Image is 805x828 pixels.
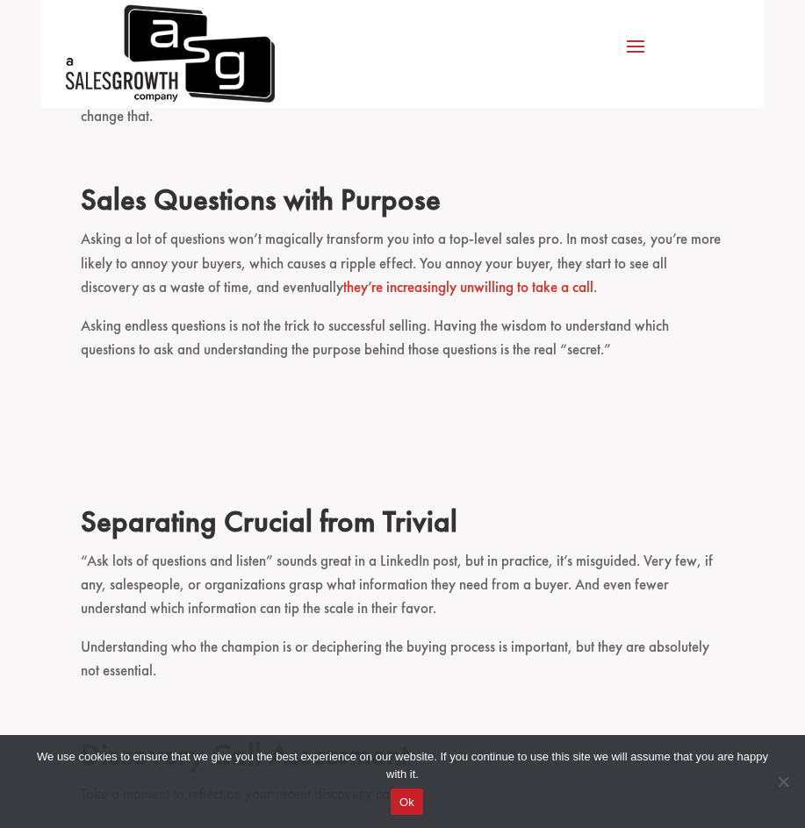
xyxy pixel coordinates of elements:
span: We use cookies to ensure that we give you the best experience on our website. If you continue to ... [26,748,779,783]
p: “Ask lots of questions and listen” sounds great in a LinkedIn post, but in practice, it’s misguid... [81,549,725,636]
p: Asking endless questions is not the trick to successful selling. Having the wisdom to understand ... [81,314,725,376]
button: Ok [391,789,423,815]
p: Understanding who the champion is or deciphering the buying process is important, but they are ab... [81,635,725,697]
a: they’re increasingly unwilling to take a call [343,277,593,296]
h2: Sales Questions with Purpose [81,182,725,227]
p: Asking a lot of questions won’t magically transform you into a top-level sales pro. In most cases... [81,227,725,314]
span: No [774,773,792,790]
h2: Separating Crucial from Trivial [81,503,725,549]
iframe: Embedded CTA [96,376,710,464]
